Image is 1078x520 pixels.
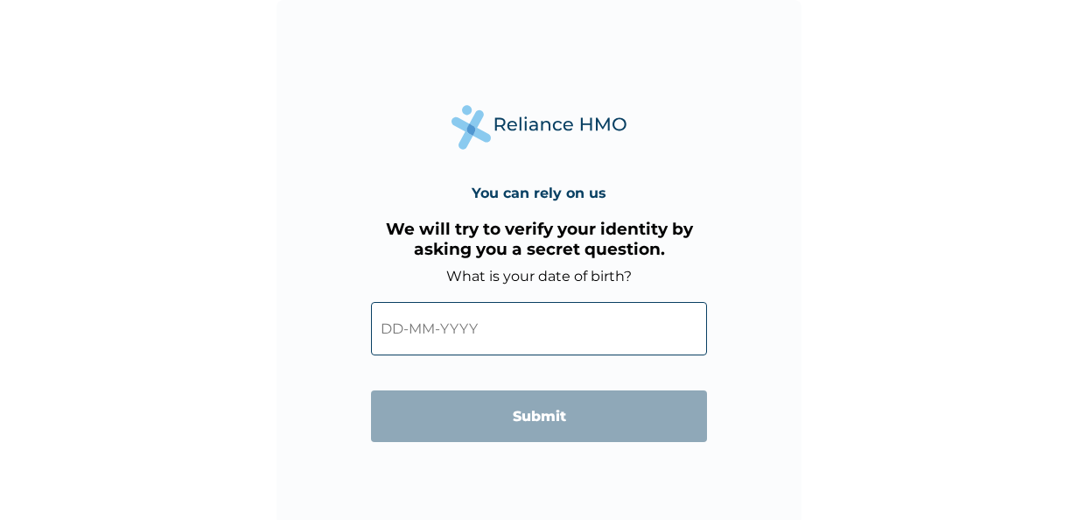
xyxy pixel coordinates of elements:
img: Reliance Health's Logo [451,105,626,150]
h4: You can rely on us [472,185,606,201]
h3: We will try to verify your identity by asking you a secret question. [371,219,707,259]
input: DD-MM-YYYY [371,302,707,355]
input: Submit [371,390,707,442]
label: What is your date of birth? [446,268,632,285]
